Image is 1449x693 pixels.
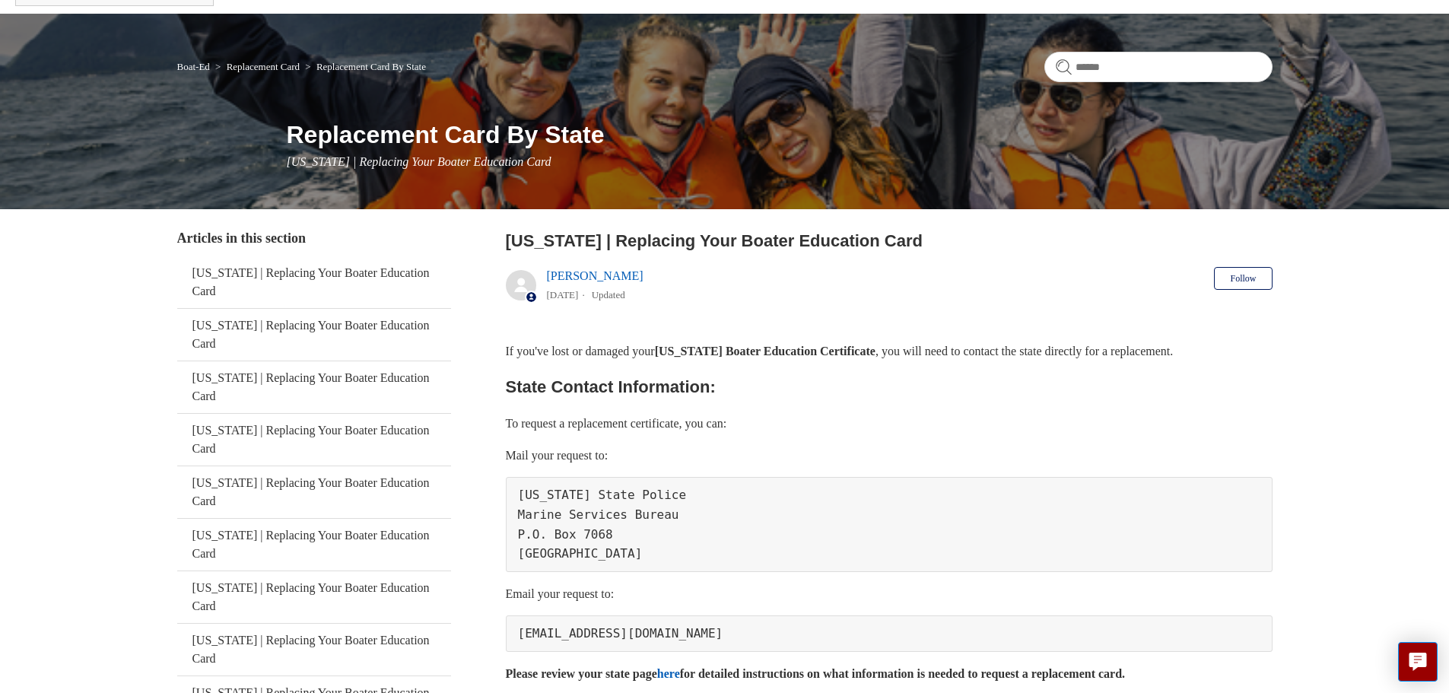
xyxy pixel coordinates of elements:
a: [US_STATE] | Replacing Your Boater Education Card [177,256,451,308]
h1: Replacement Card By State [287,116,1273,153]
button: Follow Article [1214,267,1272,290]
pre: [EMAIL_ADDRESS][DOMAIN_NAME] [506,615,1273,652]
a: [US_STATE] | Replacing Your Boater Education Card [177,309,451,361]
span: [US_STATE] | Replacing Your Boater Education Card [287,155,551,168]
time: 05/23/2024, 11:00 [547,289,579,300]
li: Replacement Card By State [302,61,426,72]
a: [PERSON_NAME] [547,269,643,282]
strong: [US_STATE] Boater Education Certificate [655,345,875,358]
li: Updated [592,289,625,300]
h2: State Contact Information: [506,374,1273,400]
p: If you've lost or damaged your , you will need to contact the state directly for a replacement. [506,342,1273,361]
h2: New Jersey | Replacing Your Boater Education Card [506,228,1273,253]
pre: [US_STATE] State Police Marine Services Bureau P.O. Box 7068 [GEOGRAPHIC_DATA] [506,477,1273,571]
strong: Please review your state page for detailed instructions on what information is needed to request ... [506,667,1126,680]
span: Articles in this section [177,230,306,246]
a: [US_STATE] | Replacing Your Boater Education Card [177,624,451,676]
button: Live chat [1398,642,1438,682]
p: Mail your request to: [506,446,1273,466]
li: Boat-Ed [177,61,213,72]
a: Boat-Ed [177,61,210,72]
a: Replacement Card [227,61,300,72]
a: [US_STATE] | Replacing Your Boater Education Card [177,361,451,413]
a: [US_STATE] | Replacing Your Boater Education Card [177,519,451,571]
p: To request a replacement certificate, you can: [506,414,1273,434]
a: [US_STATE] | Replacing Your Boater Education Card [177,571,451,623]
a: here [657,667,680,680]
p: Email your request to: [506,584,1273,604]
input: Search [1044,52,1273,82]
li: Replacement Card [212,61,302,72]
a: Replacement Card By State [316,61,426,72]
a: [US_STATE] | Replacing Your Boater Education Card [177,466,451,518]
a: [US_STATE] | Replacing Your Boater Education Card [177,414,451,466]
